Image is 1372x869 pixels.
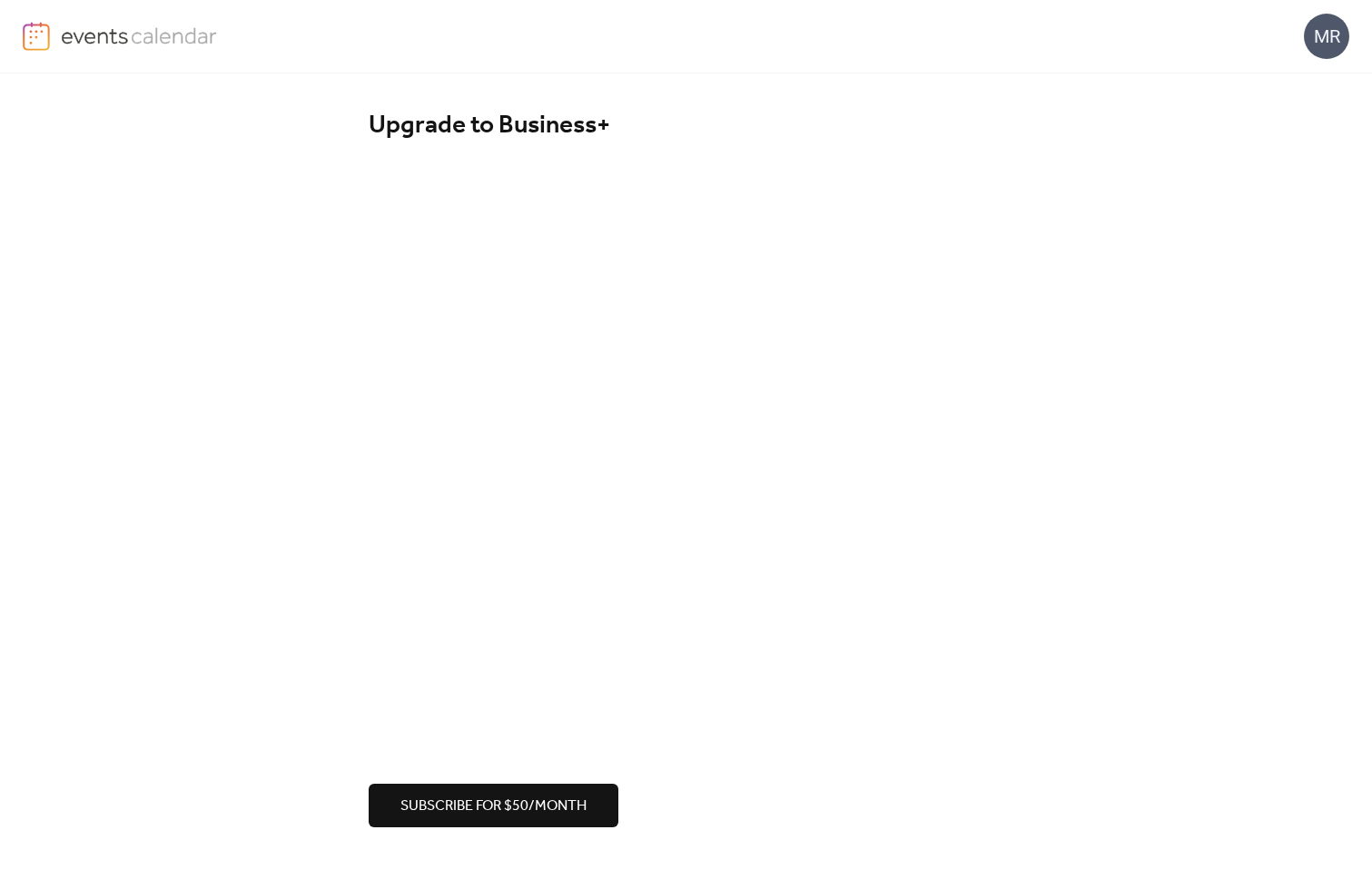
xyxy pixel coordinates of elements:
[23,22,50,51] img: logo
[1304,14,1349,59] div: MR
[61,22,218,49] img: logo-type
[369,784,618,827] button: Subscribe for $50/month
[400,796,587,817] span: Subscribe for $50/month
[365,165,1008,760] iframe: Secure payment input frame
[369,110,1004,142] div: Upgrade to Business+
